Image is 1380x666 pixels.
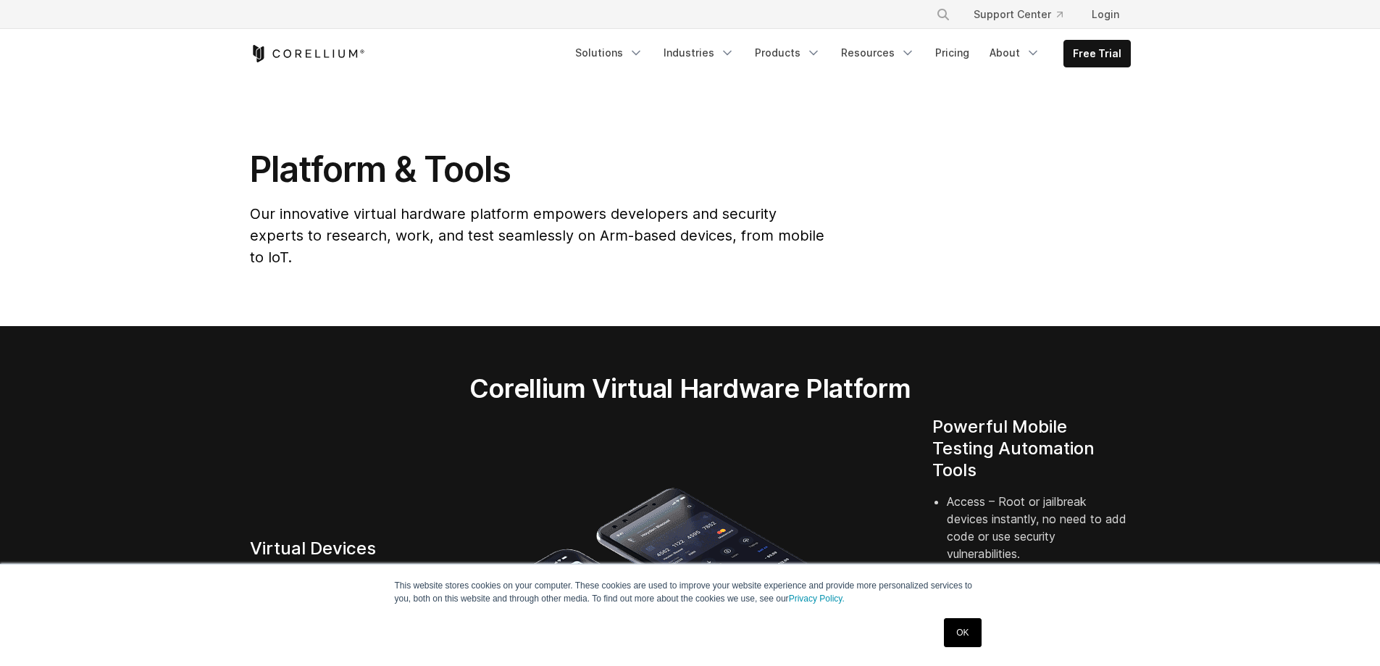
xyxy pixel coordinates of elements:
[1064,41,1130,67] a: Free Trial
[944,618,981,647] a: OK
[250,205,824,266] span: Our innovative virtual hardware platform empowers developers and security experts to research, wo...
[919,1,1131,28] div: Navigation Menu
[832,40,924,66] a: Resources
[566,40,1131,67] div: Navigation Menu
[395,579,986,605] p: This website stores cookies on your computer. These cookies are used to improve your website expe...
[962,1,1074,28] a: Support Center
[655,40,743,66] a: Industries
[789,594,845,604] a: Privacy Policy.
[746,40,829,66] a: Products
[932,416,1131,481] h4: Powerful Mobile Testing Automation Tools
[250,538,448,559] h4: Virtual Devices
[930,1,956,28] button: Search
[1080,1,1131,28] a: Login
[250,45,365,62] a: Corellium Home
[566,40,652,66] a: Solutions
[947,493,1131,580] li: Access – Root or jailbreak devices instantly, no need to add code or use security vulnerabilities.
[401,372,979,404] h2: Corellium Virtual Hardware Platform
[981,40,1049,66] a: About
[250,148,827,191] h1: Platform & Tools
[927,40,978,66] a: Pricing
